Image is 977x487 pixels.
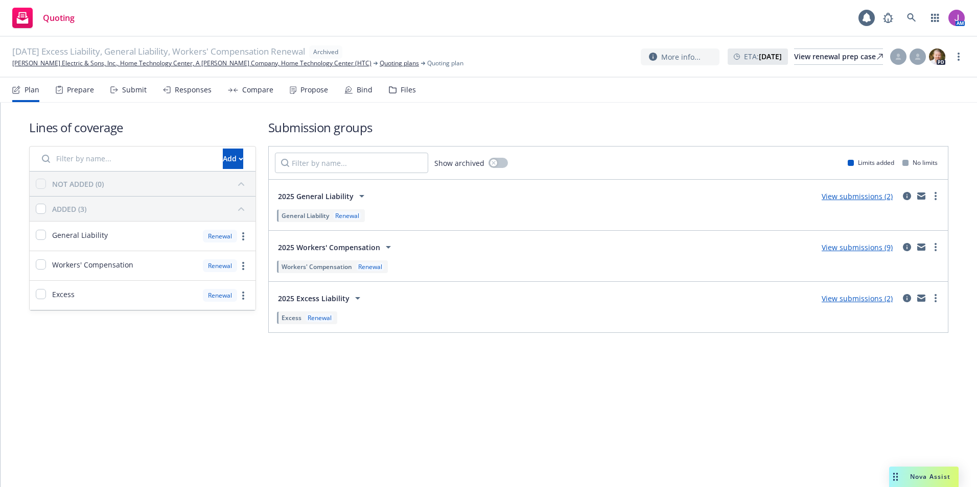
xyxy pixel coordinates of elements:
[380,59,419,68] a: Quoting plans
[889,467,959,487] button: Nova Assist
[434,158,484,168] span: Show archived
[822,191,893,201] a: View submissions (2)
[915,241,927,253] a: mail
[901,241,913,253] a: circleInformation
[929,292,942,304] a: more
[175,86,212,94] div: Responses
[43,14,75,22] span: Quoting
[52,230,108,240] span: General Liability
[300,86,328,94] div: Propose
[902,158,938,167] div: No limits
[901,190,913,202] a: circleInformation
[948,10,965,26] img: photo
[915,190,927,202] a: mail
[822,294,893,303] a: View submissions (2)
[333,211,361,220] div: Renewal
[36,149,217,169] input: Filter by name...
[8,4,79,32] a: Quoting
[223,149,243,169] button: Add
[122,86,147,94] div: Submit
[52,204,86,214] div: ADDED (3)
[641,48,719,65] button: More info...
[282,262,352,271] span: Workers' Compensation
[275,153,428,173] input: Filter by name...
[822,242,893,252] a: View submissions (9)
[237,230,249,242] a: more
[52,201,249,217] button: ADDED (3)
[242,86,273,94] div: Compare
[929,241,942,253] a: more
[661,52,701,62] span: More info...
[52,176,249,192] button: NOT ADDED (0)
[282,313,301,322] span: Excess
[759,52,782,61] strong: [DATE]
[282,211,329,220] span: General Liability
[910,472,950,481] span: Nova Assist
[401,86,416,94] div: Files
[929,190,942,202] a: more
[25,86,39,94] div: Plan
[29,119,256,136] h1: Lines of coverage
[952,51,965,63] a: more
[52,289,75,300] span: Excess
[901,8,922,28] a: Search
[427,59,463,68] span: Quoting plan
[901,292,913,304] a: circleInformation
[278,191,354,202] span: 2025 General Liability
[12,45,305,59] span: [DATE] Excess Liability, General Liability, Workers' Compensation Renewal
[203,289,237,302] div: Renewal
[878,8,898,28] a: Report a Bug
[275,186,371,206] button: 2025 General Liability
[925,8,945,28] a: Switch app
[794,48,883,65] a: View renewal prep case
[306,313,334,322] div: Renewal
[52,179,104,189] div: NOT ADDED (0)
[12,59,371,68] a: [PERSON_NAME] Electric & Sons, Inc., Home Technology Center, A [PERSON_NAME] Company, Home Techno...
[52,259,133,270] span: Workers' Compensation
[237,260,249,272] a: more
[67,86,94,94] div: Prepare
[268,119,948,136] h1: Submission groups
[357,86,373,94] div: Bind
[915,292,927,304] a: mail
[203,230,237,242] div: Renewal
[275,237,398,257] button: 2025 Workers' Compensation
[203,259,237,272] div: Renewal
[237,289,249,302] a: more
[848,158,894,167] div: Limits added
[278,242,380,253] span: 2025 Workers' Compensation
[929,48,945,65] img: photo
[744,51,782,62] span: ETA :
[356,262,384,271] div: Renewal
[278,293,350,304] span: 2025 Excess Liability
[889,467,902,487] div: Drag to move
[794,49,883,64] div: View renewal prep case
[275,288,367,308] button: 2025 Excess Liability
[313,47,338,57] span: Archived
